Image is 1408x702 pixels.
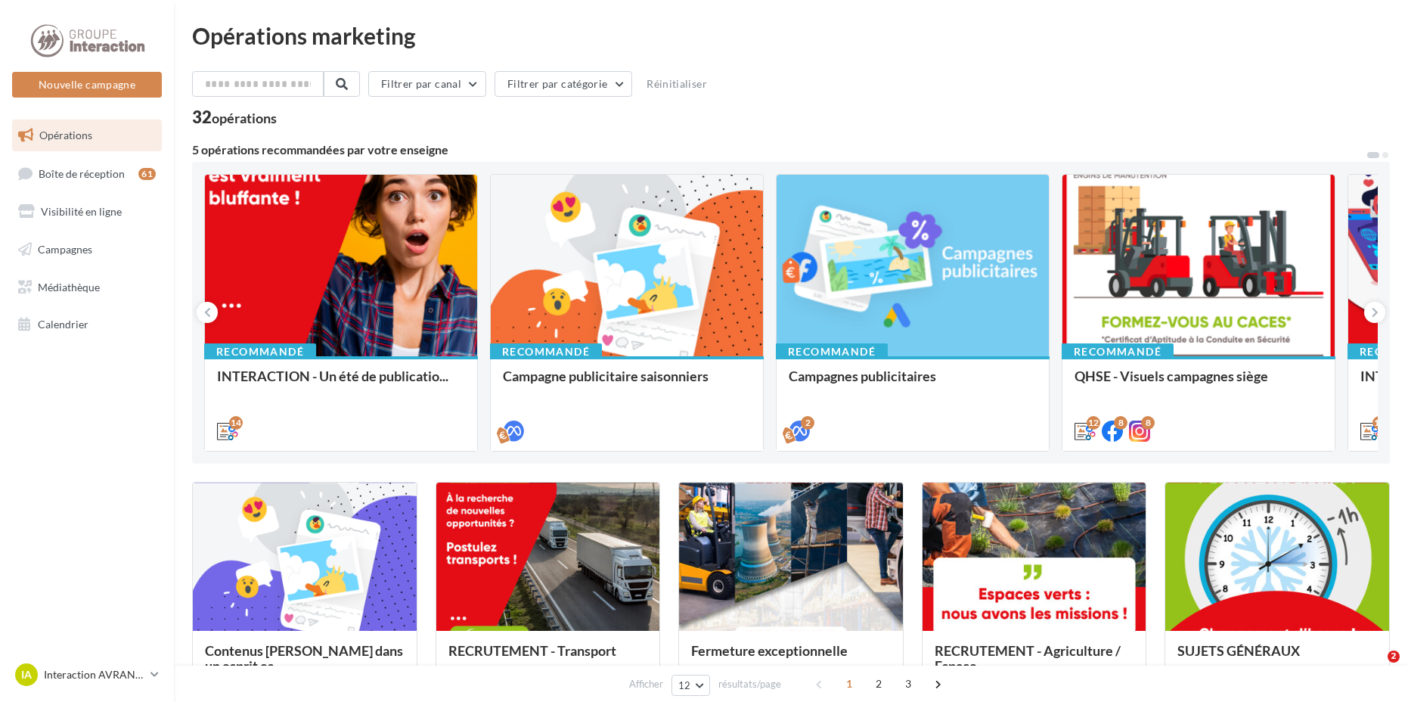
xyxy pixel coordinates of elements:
a: Visibilité en ligne [9,196,165,228]
div: Opérations marketing [192,24,1390,47]
p: Interaction AVRANCHES [44,667,144,682]
div: 8 [1141,416,1155,430]
button: Nouvelle campagne [12,72,162,98]
span: 3 [896,672,920,696]
div: 8 [1114,416,1127,430]
div: 12 [1372,416,1386,430]
a: Calendrier [9,309,165,340]
div: 14 [229,416,243,430]
button: Réinitialiser [640,75,713,93]
span: 2 [867,672,891,696]
span: SUJETS GÉNÉRAUX [1177,642,1300,659]
a: Médiathèque [9,272,165,303]
span: Opérations [39,129,92,141]
span: Fermeture exceptionnelle [691,642,848,659]
span: RECRUTEMENT - Agriculture / Espace... [935,642,1121,674]
div: Recommandé [490,343,602,360]
span: INTERACTION - Un été de publicatio... [217,368,448,384]
span: IA [21,667,32,682]
span: RECRUTEMENT - Transport [448,642,616,659]
div: Recommandé [776,343,888,360]
button: Filtrer par catégorie [495,71,632,97]
div: opérations [212,111,277,125]
div: 5 opérations recommandées par votre enseigne [192,144,1366,156]
a: Opérations [9,120,165,151]
span: Médiathèque [38,280,100,293]
div: Recommandé [1062,343,1174,360]
span: 1 [837,672,861,696]
div: 61 [138,168,156,180]
div: 2 [801,416,814,430]
a: Campagnes [9,234,165,266]
button: Filtrer par canal [368,71,486,97]
span: Campagnes publicitaires [789,368,936,384]
span: Calendrier [38,318,88,331]
span: résultats/page [718,677,781,691]
span: 2 [1388,651,1400,663]
span: 12 [678,679,691,691]
span: QHSE - Visuels campagnes siège [1075,368,1268,384]
span: Campagne publicitaire saisonniers [503,368,709,384]
iframe: Intercom live chat [1357,651,1393,687]
div: Recommandé [204,343,316,360]
span: Campagnes [38,243,92,256]
span: Contenus [PERSON_NAME] dans un esprit es... [205,642,403,674]
a: Boîte de réception61 [9,157,165,190]
span: Afficher [629,677,663,691]
div: 12 [1087,416,1100,430]
button: 12 [671,675,710,696]
span: Boîte de réception [39,166,125,179]
span: Visibilité en ligne [41,205,122,218]
div: 32 [192,109,277,126]
a: IA Interaction AVRANCHES [12,660,162,689]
